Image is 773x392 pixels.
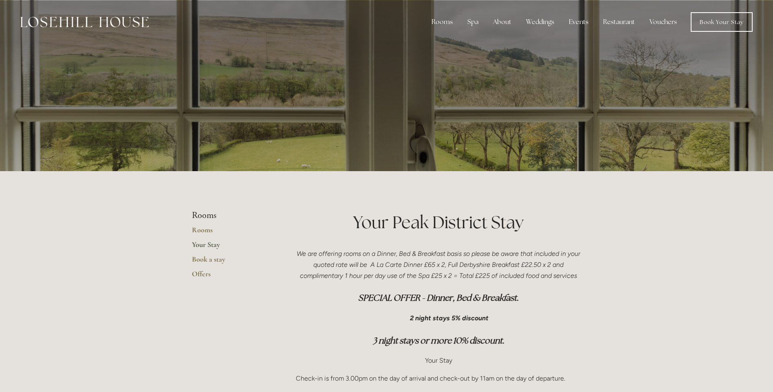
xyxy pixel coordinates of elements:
a: Book Your Stay [691,12,753,32]
li: Rooms [192,210,270,221]
p: Check-in is from 3.00pm on the day of arrival and check-out by 11am on the day of departure. [296,373,581,384]
div: Restaurant [597,14,641,30]
em: We are offering rooms on a Dinner, Bed & Breakfast basis so please be aware that included in your... [297,250,582,280]
a: Rooms [192,225,270,240]
p: Your Stay [296,355,581,366]
img: Losehill House [20,17,149,27]
div: Rooms [425,14,459,30]
h1: Your Peak District Stay [296,210,581,234]
div: Events [562,14,595,30]
div: About [487,14,518,30]
em: 2 night stays 5% discount [410,314,489,322]
a: Your Stay [192,240,270,255]
em: 3 night stays or more 10% discount. [373,335,504,346]
a: Vouchers [643,14,683,30]
div: Weddings [520,14,561,30]
a: Book a stay [192,255,270,269]
em: SPECIAL OFFER - Dinner, Bed & Breakfast. [358,292,519,303]
div: Spa [461,14,485,30]
a: Offers [192,269,270,284]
